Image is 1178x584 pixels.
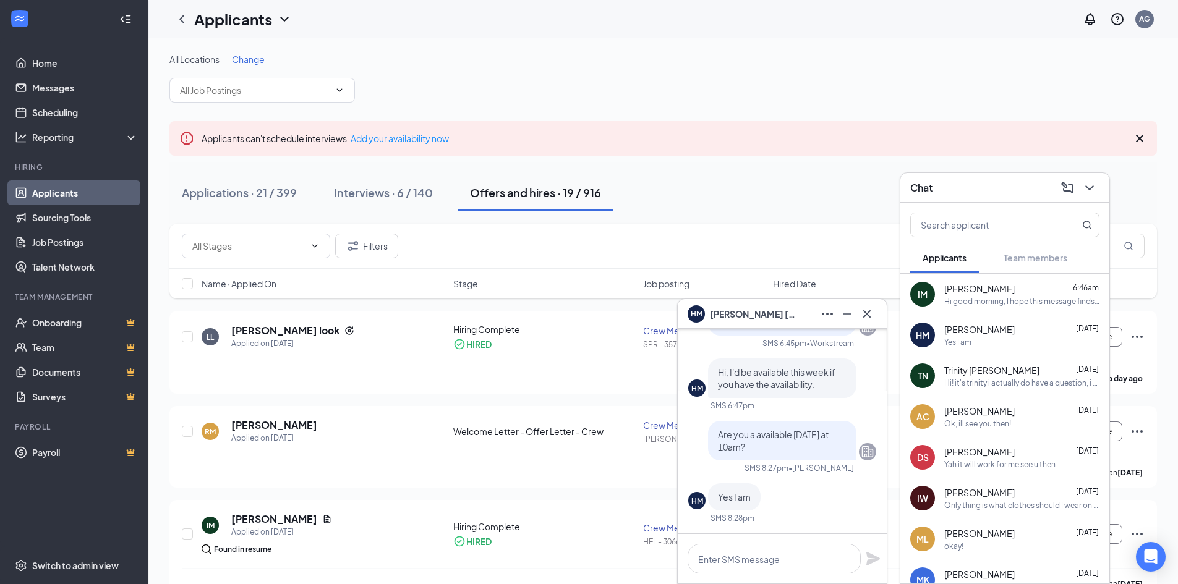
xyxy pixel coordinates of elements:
[334,185,433,200] div: Interviews · 6 / 140
[1110,12,1125,27] svg: QuestionInfo
[944,446,1015,458] span: [PERSON_NAME]
[202,544,211,554] img: search.bf7aa3482b7795d4f01b.svg
[344,326,354,336] svg: Reapply
[14,12,26,25] svg: WorkstreamLogo
[32,384,138,409] a: SurveysCrown
[453,338,466,350] svg: CheckmarkCircle
[711,513,754,523] div: SMS 8:28pm
[15,292,135,302] div: Team Management
[232,54,265,65] span: Change
[643,536,765,547] div: HEL - 306611
[322,514,332,524] svg: Document
[15,421,135,432] div: Payroll
[174,12,189,27] svg: ChevronLeft
[944,500,1099,510] div: Only thing is what clothes should I wear on those days other than that I'm all set
[470,185,601,200] div: Offers and hires · 19 / 916
[1108,374,1143,383] b: a day ago
[944,405,1015,417] span: [PERSON_NAME]
[1076,405,1099,415] span: [DATE]
[1076,446,1099,455] span: [DATE]
[335,85,344,95] svg: ChevronDown
[453,277,478,290] span: Stage
[119,13,132,25] svg: Collapse
[916,533,929,545] div: ML
[32,100,138,125] a: Scheduling
[1130,527,1145,541] svg: Ellipses
[1083,12,1098,27] svg: Notifications
[911,213,1057,237] input: Search applicant
[231,418,317,432] h5: [PERSON_NAME]
[762,338,806,349] div: SMS 6:45pm
[32,131,139,143] div: Reporting
[1076,324,1099,333] span: [DATE]
[32,360,138,384] a: DocumentsCrown
[944,282,1015,295] span: [PERSON_NAME]
[207,332,214,342] div: LL
[944,418,1011,429] div: Ok, ill see you then!
[32,335,138,360] a: TeamCrown
[643,324,765,337] div: Crew Member
[182,185,297,200] div: Applications · 21 / 399
[180,83,330,97] input: All Job Postings
[231,526,332,538] div: Applied on [DATE]
[917,451,929,463] div: DS
[944,486,1015,499] span: [PERSON_NAME]
[944,568,1015,580] span: [PERSON_NAME]
[944,527,1015,540] span: [PERSON_NAME]
[32,51,138,75] a: Home
[466,338,492,350] div: HIRED
[277,12,292,27] svg: ChevronDown
[32,559,119,572] div: Switch to admin view
[231,337,354,350] div: Applied on [DATE]
[643,277,689,290] span: Job posting
[923,252,967,263] span: Applicants
[1076,365,1099,374] span: [DATE]
[1080,178,1099,198] button: ChevronDown
[205,426,216,437] div: RM
[944,459,1056,470] div: Yah it will work for me see u then
[192,239,305,253] input: All Stages
[32,440,138,465] a: PayrollCrown
[453,425,636,438] div: Welcome Letter - Offer Letter - Crew
[860,307,874,321] svg: Cross
[860,444,875,459] svg: Company
[32,75,138,100] a: Messages
[453,323,636,336] div: Hiring Complete
[453,520,636,533] div: Hiring Complete
[202,277,276,290] span: Name · Applied On
[718,429,829,452] span: Are you a available [DATE] at 10am?
[910,181,933,195] h3: Chat
[214,543,271,556] div: Found in resume
[1076,528,1099,537] span: [DATE]
[15,559,27,572] svg: Settings
[231,432,317,444] div: Applied on [DATE]
[202,133,449,144] span: Applicants can't schedule interviews.
[1073,283,1099,292] span: 6:46am
[346,239,361,253] svg: Filter
[718,491,751,502] span: Yes I am
[32,230,138,255] a: Job Postings
[745,463,788,473] div: SMS 8:27pm
[916,410,929,423] div: AC
[207,520,215,531] div: IM
[1076,487,1099,496] span: [DATE]
[466,535,492,548] div: HIRED
[453,535,466,548] svg: CheckmarkCircle
[820,307,835,321] svg: Ellipses
[710,307,796,321] span: [PERSON_NAME] [PERSON_NAME]
[310,241,320,251] svg: ChevronDown
[773,277,816,290] span: Hired Date
[866,551,881,566] svg: Plane
[718,366,835,390] span: Hi, I'd be available this week if you have the availability.
[32,310,138,335] a: OnboardingCrown
[944,541,963,551] div: okay!
[711,400,754,411] div: SMS 6:47pm
[817,304,837,324] button: Ellipses
[917,492,928,504] div: IW
[1057,178,1077,198] button: ComposeMessage
[691,383,703,394] div: HM
[179,131,194,146] svg: Error
[944,296,1099,307] div: Hi good morning, I hope this message finds you well. I'm reaching out because I don't have my com...
[32,180,138,205] a: Applicants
